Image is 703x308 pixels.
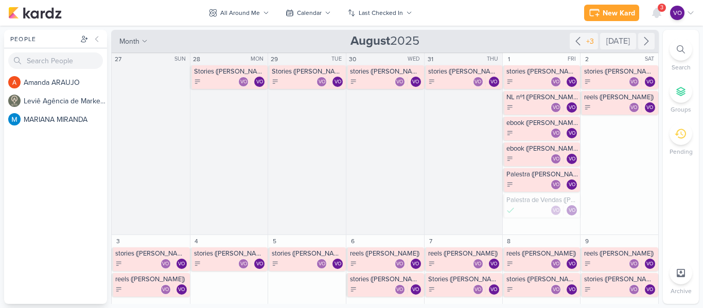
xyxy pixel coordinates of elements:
[8,34,78,44] div: People
[551,154,561,164] div: Ventori Oficial
[584,104,591,111] div: To Do
[645,284,655,295] div: Ventori Oficial
[254,259,265,269] div: Assignee: Ventori Oficial
[319,262,325,267] p: VO
[629,77,639,87] div: Ventori Oficial
[489,259,499,269] div: Assignee: Ventori Oficial
[646,287,653,293] p: VO
[506,130,514,137] div: To Do
[670,147,693,156] p: Pending
[551,128,564,138] div: Collaborators: Ventori Oficial
[428,249,500,258] div: reels (Cláudia)
[506,196,578,204] div: Palestra de Vendas (Cláudia)
[569,157,575,162] p: VO
[473,77,483,87] div: Ventori Oficial
[506,93,578,101] div: NL nº1 (Cláudia)
[161,284,171,295] div: Ventori Oficial
[256,80,263,85] p: VO
[629,284,642,295] div: Collaborators: Ventori Oficial
[428,286,435,293] div: To Do
[670,6,684,20] div: Ventori Oficial
[161,259,171,269] div: Ventori Oficial
[489,77,499,87] div: Assignee: Ventori Oficial
[119,36,139,47] span: month
[24,114,107,125] div: M A R I A N A M I R A N D A
[553,262,559,267] p: VO
[553,157,559,162] p: VO
[569,80,575,85] p: VO
[489,284,499,295] div: Assignee: Ventori Oficial
[350,275,422,283] div: stories (Cláudia)
[335,80,341,85] p: VO
[663,38,699,72] li: Ctrl + F
[194,67,266,76] div: Stories (Cláudia)
[551,205,564,215] div: Collaborators: Ventori Oficial
[567,102,577,113] div: Assignee: Ventori Oficial
[332,77,343,87] div: Ventori Oficial
[412,80,419,85] p: VO
[506,275,578,283] div: stories (Cláudia)
[161,259,173,269] div: Collaborators: Ventori Oficial
[506,249,578,258] div: reels (Cláudia)
[161,284,173,295] div: Collaborators: Ventori Oficial
[671,105,691,114] p: Groups
[191,54,202,64] div: 28
[395,77,405,87] div: Ventori Oficial
[272,249,344,258] div: stories (Cláudia)
[411,77,421,87] div: Assignee: Ventori Oficial
[600,33,636,49] div: [DATE]
[567,154,577,164] div: Ventori Oficial
[506,170,578,178] div: Palestra (Cláudia) (FAROL)
[317,259,327,269] div: Ventori Oficial
[269,236,279,246] div: 5
[569,262,575,267] p: VO
[506,286,514,293] div: To Do
[506,205,515,215] div: Done
[115,249,188,258] div: stories (Cláudia)
[238,77,249,87] div: Ventori Oficial
[671,286,692,296] p: Archive
[569,105,575,111] p: VO
[347,54,358,64] div: 30
[347,236,358,246] div: 6
[506,260,514,267] div: To Do
[8,76,21,88] img: Amanda ARAUJO
[569,131,575,136] p: VO
[553,208,559,213] p: VO
[551,154,564,164] div: Collaborators: Ventori Oficial
[251,55,267,63] div: MON
[646,105,653,111] p: VO
[474,287,481,293] p: VO
[584,93,656,101] div: reels (Cláudia)
[646,80,653,85] p: VO
[567,284,577,295] div: Ventori Oficial
[568,55,579,63] div: FRI
[395,284,408,295] div: Collaborators: Ventori Oficial
[645,284,655,295] div: Assignee: Ventori Oficial
[272,78,279,85] div: To Do
[178,287,185,293] p: VO
[504,54,514,64] div: 1
[567,77,577,87] div: Ventori Oficial
[317,77,329,87] div: Collaborators: Ventori Oficial
[551,179,561,190] div: Ventori Oficial
[174,55,189,63] div: SUN
[474,262,481,267] p: VO
[426,236,436,246] div: 7
[408,55,423,63] div: WED
[504,236,514,246] div: 8
[332,259,343,269] div: Ventori Oficial
[177,284,187,295] div: Ventori Oficial
[673,8,682,17] p: VO
[567,179,577,190] div: Ventori Oficial
[629,284,639,295] div: Ventori Oficial
[428,67,500,76] div: stories (Cláudia)
[584,275,656,283] div: stories (Cláudia)
[567,102,577,113] div: Ventori Oficial
[489,284,499,295] div: Ventori Oficial
[629,259,642,269] div: Collaborators: Ventori Oficial
[629,259,639,269] div: Ventori Oficial
[490,262,497,267] p: VO
[412,287,419,293] p: VO
[256,262,263,267] p: VO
